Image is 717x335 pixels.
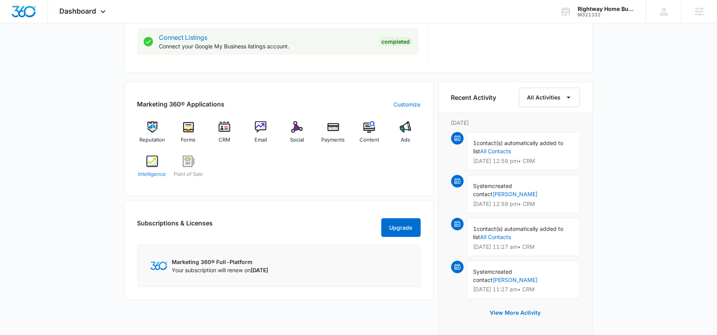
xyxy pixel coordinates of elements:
p: Marketing 360® Full-Platform [172,258,269,266]
a: Social [282,121,312,149]
button: View More Activity [482,304,549,323]
span: Content [359,136,379,144]
span: Forms [181,136,196,144]
div: Completed [379,37,413,46]
a: Ads [391,121,421,149]
a: Intelligence [137,156,167,184]
span: [DATE] [251,267,269,273]
div: account name [578,6,635,12]
div: account id [578,12,635,18]
p: [DATE] 11:27 am • CRM [473,287,573,292]
span: System [473,268,493,275]
a: Email [246,121,276,149]
span: created contact [473,268,512,283]
a: All Contacts [480,234,511,240]
span: Email [254,136,267,144]
p: [DATE] 12:59 pm • CRM [473,158,573,164]
a: Content [354,121,384,149]
a: Payments [318,121,348,149]
a: Connect Listings [159,34,208,41]
p: Your subscription will renew on [172,266,269,274]
p: [DATE] 11:27 am • CRM [473,244,573,250]
img: Marketing 360 Logo [150,262,167,270]
a: Forms [173,121,203,149]
span: Point of Sale [174,170,203,178]
button: All Activities [519,88,580,107]
h6: Recent Activity [451,93,496,102]
button: Upgrade [381,218,421,237]
span: contact(s) automatically added to list [473,140,564,154]
a: Point of Sale [173,156,203,184]
span: contact(s) automatically added to list [473,225,564,240]
span: 1 [473,140,477,146]
a: [PERSON_NAME] [493,191,538,197]
h2: Subscriptions & Licenses [137,218,213,234]
span: created contact [473,183,512,197]
p: Connect your Google My Business listings account. [159,42,373,50]
p: [DATE] 12:59 pm • CRM [473,201,573,207]
span: 1 [473,225,477,232]
a: CRM [210,121,240,149]
h2: Marketing 360® Applications [137,99,225,109]
span: Social [290,136,304,144]
span: CRM [219,136,230,144]
a: Reputation [137,121,167,149]
span: Ads [401,136,410,144]
a: [PERSON_NAME] [493,277,538,283]
a: All Contacts [480,148,511,154]
span: Reputation [139,136,165,144]
span: Dashboard [60,7,96,15]
a: Customize [394,100,421,108]
span: Payments [322,136,345,144]
p: [DATE] [451,119,580,127]
span: System [473,183,493,189]
span: Intelligence [138,170,166,178]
